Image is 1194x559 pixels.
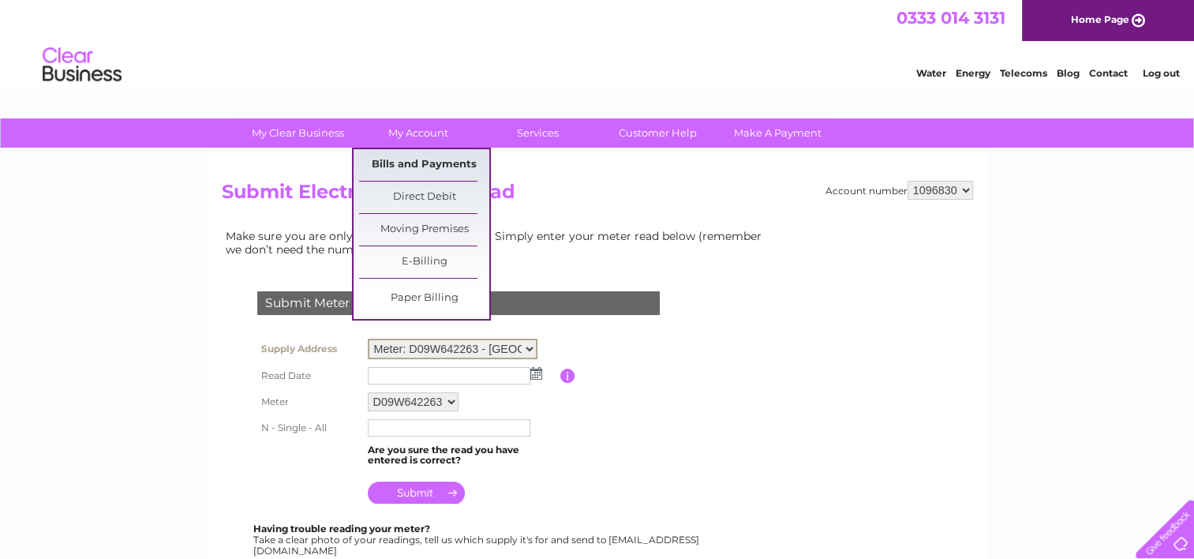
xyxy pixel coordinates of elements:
[253,415,364,441] th: N - Single - All
[233,118,363,148] a: My Clear Business
[560,369,575,383] input: Information
[473,118,603,148] a: Services
[825,181,973,200] div: Account number
[253,388,364,415] th: Meter
[896,8,1005,28] a: 0333 014 3131
[253,523,702,556] div: Take a clear photo of your readings, tell us which supply it's for and send to [EMAIL_ADDRESS][DO...
[1057,67,1080,79] a: Blog
[359,149,489,181] a: Bills and Payments
[1089,67,1128,79] a: Contact
[1000,67,1047,79] a: Telecoms
[713,118,843,148] a: Make A Payment
[359,283,489,314] a: Paper Billing
[225,9,971,77] div: Clear Business is a trading name of Verastar Limited (registered in [GEOGRAPHIC_DATA] No. 3667643...
[42,41,122,89] img: logo.png
[916,67,946,79] a: Water
[253,523,430,535] b: Having trouble reading your meter?
[257,291,660,315] div: Submit Meter Read
[368,482,465,504] input: Submit
[359,214,489,246] a: Moving Premises
[253,335,364,363] th: Supply Address
[222,181,973,211] h2: Submit Electricity Meter Read
[530,367,542,380] img: ...
[593,118,723,148] a: Customer Help
[359,246,489,278] a: E-Billing
[253,363,364,388] th: Read Date
[359,182,489,213] a: Direct Debit
[222,226,774,259] td: Make sure you are only paying for what you use. Simply enter your meter read below (remember we d...
[1142,67,1179,79] a: Log out
[353,118,483,148] a: My Account
[364,441,560,471] td: Are you sure the read you have entered is correct?
[956,67,990,79] a: Energy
